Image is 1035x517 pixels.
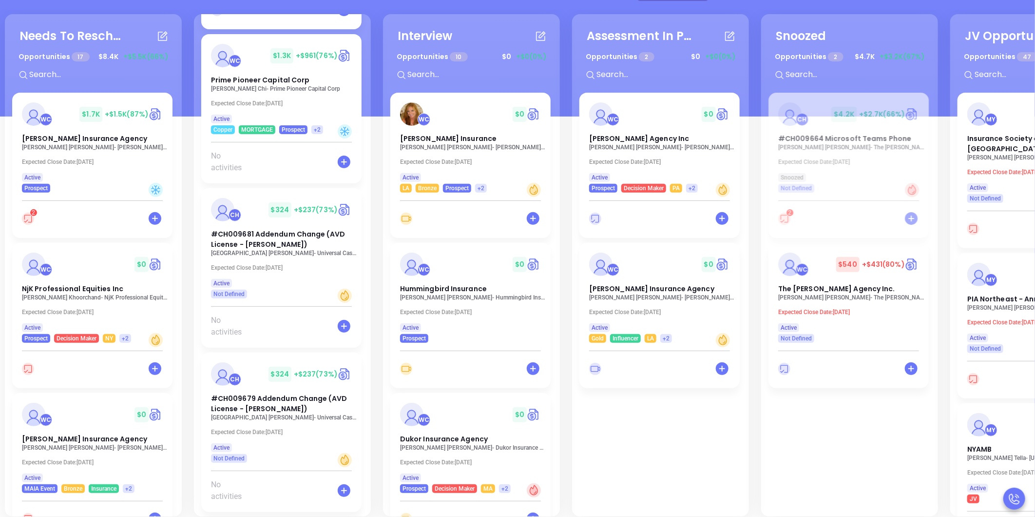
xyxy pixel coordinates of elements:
a: Quote [905,107,919,121]
span: Not Defined [781,333,812,344]
div: Snoozed [776,27,826,45]
p: Expected Close Date: [DATE] [400,159,546,165]
img: Quote [905,257,919,272]
div: profileWalter Contreras$1.7K+$1.5K(87%)Circle dollar[PERSON_NAME] Insurance Agency[PERSON_NAME] [... [12,93,174,243]
span: Bronze [64,483,82,494]
span: MA [483,483,493,494]
img: Quote [149,407,163,422]
a: profileWalter Contreras$0Circle dollar[PERSON_NAME] Insurance Agency[PERSON_NAME] [PERSON_NAME]- ... [12,393,172,493]
img: Quote [149,257,163,272]
span: NjK Professional Equities Inc [22,284,123,294]
p: Expected Close Date: [DATE] [589,309,735,316]
p: Jessica A. Hess - The Willis E. Kilborne Agency Inc. [778,294,924,301]
p: Expected Close Date: [DATE] [778,159,924,165]
span: 2 [788,209,792,216]
span: Dreher Agency Inc [589,134,689,143]
div: Warm [149,333,163,347]
span: 2 [32,209,36,216]
span: $ 0 [702,107,716,122]
a: profileWalter Contreras$0Circle dollarHummingbird Insurance[PERSON_NAME] [PERSON_NAME]- Hummingbi... [390,243,551,343]
span: No activities [211,315,253,338]
span: No activities [211,150,253,174]
span: LA [647,333,654,344]
div: Cold [338,124,352,139]
input: Search... [785,68,931,81]
span: Decision Maker [624,183,664,194]
div: Hot [905,183,919,197]
span: +2 [689,183,695,194]
div: Megan Youmans [985,424,997,437]
div: Carla Humber [796,113,808,126]
img: Insurance Society of Philadelphia [967,102,991,126]
div: Megan Youmans [985,113,997,126]
img: Quote [527,257,541,272]
span: +$237 (73%) [294,369,338,379]
span: $ 0 [513,107,527,122]
div: Walter Contreras [229,55,241,67]
span: #CH009681 Addendum Change (AVD License - Roman Ilyaev) [211,229,345,249]
span: LA [402,183,409,194]
div: Warm [716,183,730,197]
div: Hot [527,483,541,497]
img: Quote [716,257,730,272]
div: Megan Youmans [985,274,997,286]
span: Wolfson Keegan Insurance Agency [22,134,147,143]
span: Active [213,442,230,453]
span: Dukor Insurance Agency [400,434,488,444]
span: $ 8.4K [96,49,121,64]
sup: 2 [30,209,37,216]
span: Bronze [418,183,437,194]
span: Active [781,322,797,333]
div: Walter Contreras [39,414,52,426]
span: $ 4.2K [831,107,857,122]
span: Decision Maker [57,333,96,344]
img: Quote [338,48,352,63]
span: JV [970,494,977,504]
p: Expected Close Date: [DATE] [400,459,546,466]
div: Needs To RescheduleOpportunities 17$8.4K+$5.5K(66%) [12,21,174,93]
a: profileWalter Contreras$0Circle dollarDukor Insurance Agency[PERSON_NAME] [PERSON_NAME]- Dukor In... [390,393,551,493]
p: Fran Wolfson - Wolfson-Keegan Insurance Agency [22,144,168,151]
span: 2 [828,52,843,61]
p: Geoffrey Ferland - Hummingbird Insurance [400,294,546,301]
span: +2 [122,333,129,344]
div: profileCarla Humber$4.2K+$2.7K(66%)Circle dollar#CH009664 Microsoft Teams Phone[PERSON_NAME] [PER... [768,93,931,243]
img: PIA Northeast - Annual Convention [967,263,991,286]
span: +$0 (0%) [516,52,546,62]
p: Expected Close Date: [DATE] [22,459,168,466]
div: Walter Contreras [418,263,430,276]
p: Opportunities [19,48,90,66]
img: Dreher Agency Inc [589,102,613,126]
span: Prospect [402,483,426,494]
img: Hummingbird Insurance [400,253,423,276]
span: $ 0 [513,257,527,272]
img: Quote [527,407,541,422]
span: #CH009664 Microsoft Teams Phone [778,134,911,143]
span: Active [213,114,230,124]
span: Active [24,322,40,333]
input: Search... [595,68,742,81]
span: $ 0 [513,407,527,422]
span: $ 0 [134,407,149,422]
div: profileCarla Humber$324+$237(73%)Circle dollar#CH009681 Addendum Change (AVD License - [PERSON_NA... [201,188,364,353]
div: profileWalter Contreras$540+$431(80%)Circle dollarThe [PERSON_NAME] Agency Inc.[PERSON_NAME] [PER... [768,243,931,393]
span: Not Defined [970,343,1001,354]
p: Derek Oberman - The Oberman Companies [778,144,924,151]
span: Decision Maker [435,483,475,494]
p: Expected Close Date: [DATE] [211,100,357,107]
span: Reed Insurance [400,134,497,143]
span: Prospect [24,183,48,194]
img: Quote [149,107,163,121]
span: +2 [663,333,670,344]
a: Quote [338,367,352,381]
span: NYAMB [967,444,992,454]
span: +2 [125,483,132,494]
span: $ 324 [268,367,291,382]
img: Wolfson Keegan Insurance Agency [22,102,45,126]
a: profileWalter Contreras$1.7K+$1.5K(87%)Circle dollar[PERSON_NAME] Insurance Agency[PERSON_NAME] [... [12,93,172,193]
